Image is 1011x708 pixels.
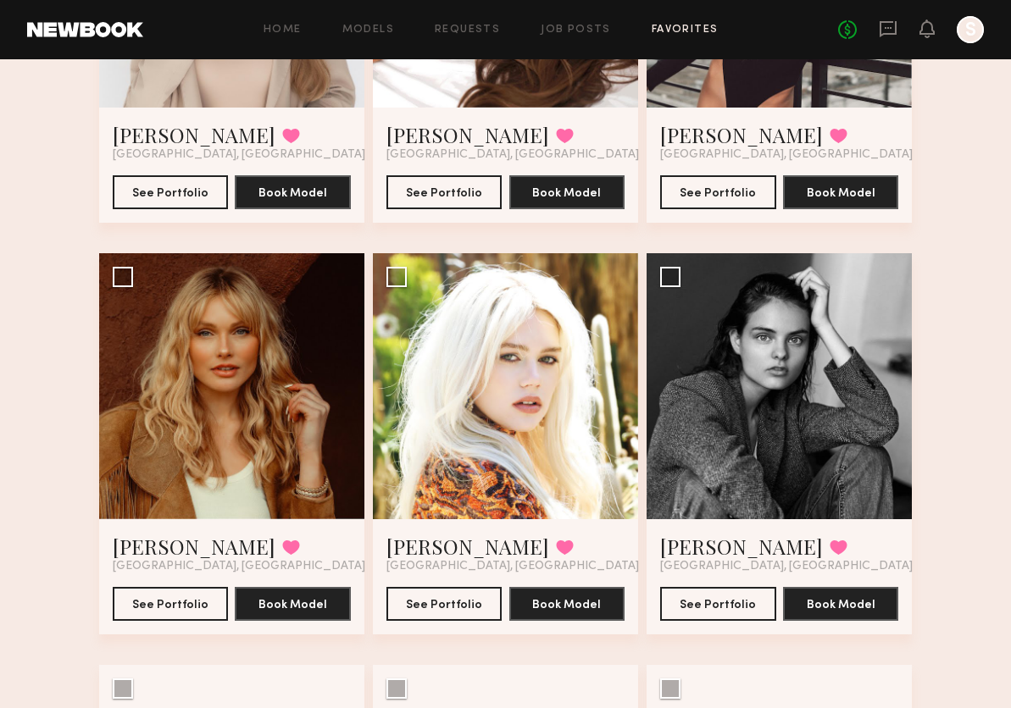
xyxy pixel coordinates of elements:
a: Home [264,25,302,36]
a: [PERSON_NAME] [660,533,823,560]
span: [GEOGRAPHIC_DATA], [GEOGRAPHIC_DATA] [113,560,365,573]
a: [PERSON_NAME] [386,533,549,560]
a: Favorites [652,25,719,36]
button: Book Model [509,587,625,621]
span: [GEOGRAPHIC_DATA], [GEOGRAPHIC_DATA] [386,560,639,573]
button: See Portfolio [660,587,776,621]
a: Book Model [509,185,625,199]
button: Book Model [509,175,625,209]
button: See Portfolio [386,175,503,209]
a: Requests [435,25,500,36]
span: [GEOGRAPHIC_DATA], [GEOGRAPHIC_DATA] [660,148,913,162]
span: [GEOGRAPHIC_DATA], [GEOGRAPHIC_DATA] [113,148,365,162]
button: See Portfolio [113,175,229,209]
span: [GEOGRAPHIC_DATA], [GEOGRAPHIC_DATA] [660,560,913,573]
button: See Portfolio [113,587,229,621]
a: Models [342,25,394,36]
a: Book Model [509,596,625,611]
a: Book Model [235,185,351,199]
a: S [957,16,984,43]
span: [GEOGRAPHIC_DATA], [GEOGRAPHIC_DATA] [386,148,639,162]
a: [PERSON_NAME] [660,121,823,148]
a: Book Model [235,596,351,611]
a: Book Model [783,596,899,611]
a: [PERSON_NAME] [113,121,275,148]
a: [PERSON_NAME] [113,533,275,560]
a: [PERSON_NAME] [386,121,549,148]
button: Book Model [783,175,899,209]
button: See Portfolio [386,587,503,621]
button: Book Model [235,587,351,621]
button: See Portfolio [660,175,776,209]
a: Job Posts [541,25,611,36]
a: Book Model [783,185,899,199]
button: Book Model [235,175,351,209]
button: Book Model [783,587,899,621]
